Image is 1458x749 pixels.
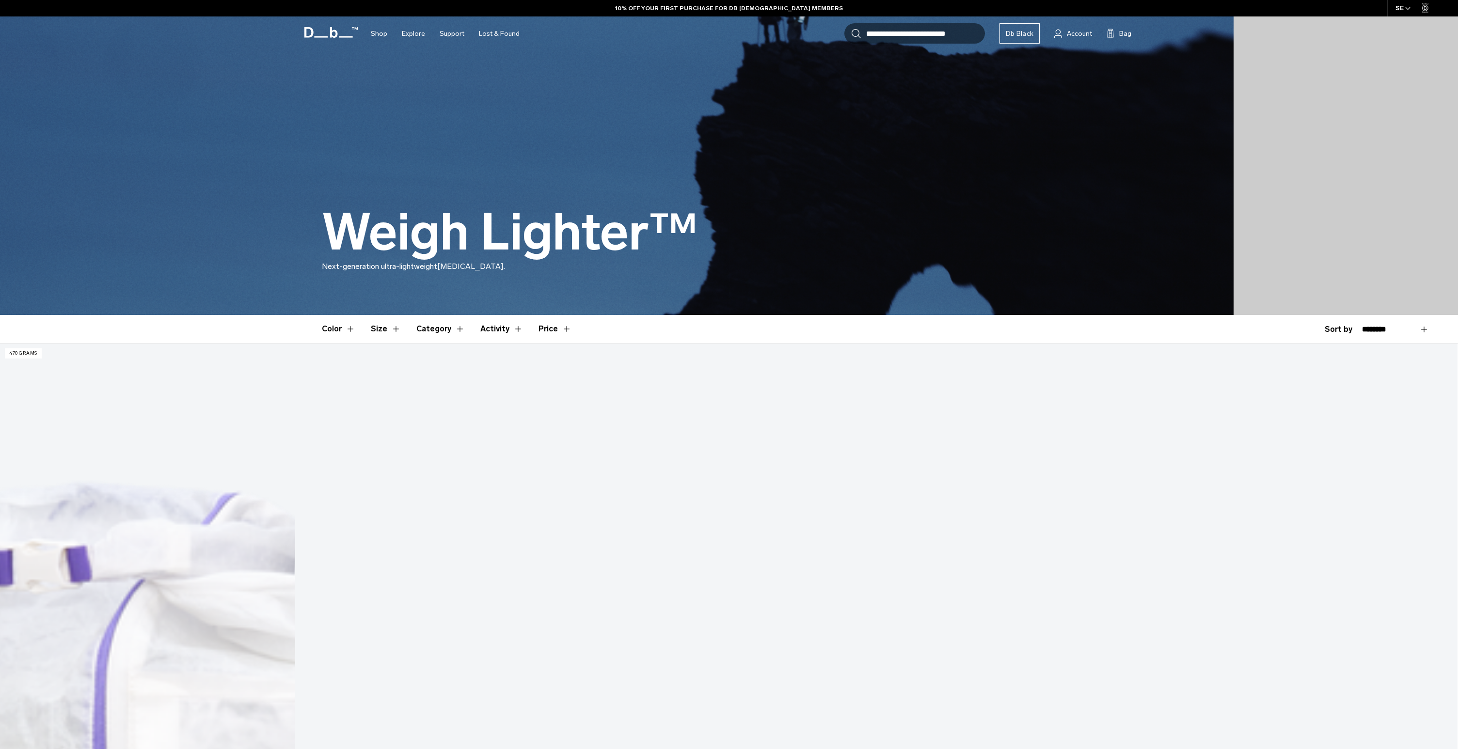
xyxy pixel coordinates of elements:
span: Next-generation ultra-lightweight [322,262,437,271]
a: 10% OFF YOUR FIRST PURCHASE FOR DB [DEMOGRAPHIC_DATA] MEMBERS [615,4,843,13]
p: 470 grams [5,348,42,359]
a: Account [1054,28,1092,39]
span: Bag [1119,29,1131,39]
span: Account [1067,29,1092,39]
a: Lost & Found [479,16,520,51]
nav: Main Navigation [364,16,527,51]
button: Toggle Filter [416,315,465,343]
button: Toggle Price [539,315,571,343]
a: Explore [402,16,425,51]
a: Shop [371,16,387,51]
a: Db Black [999,23,1040,44]
button: Toggle Filter [371,315,401,343]
span: [MEDICAL_DATA]. [437,262,505,271]
button: Toggle Filter [322,315,355,343]
h1: Weigh Lighter™ [322,204,697,261]
button: Toggle Filter [480,315,523,343]
button: Bag [1107,28,1131,39]
a: Support [440,16,464,51]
